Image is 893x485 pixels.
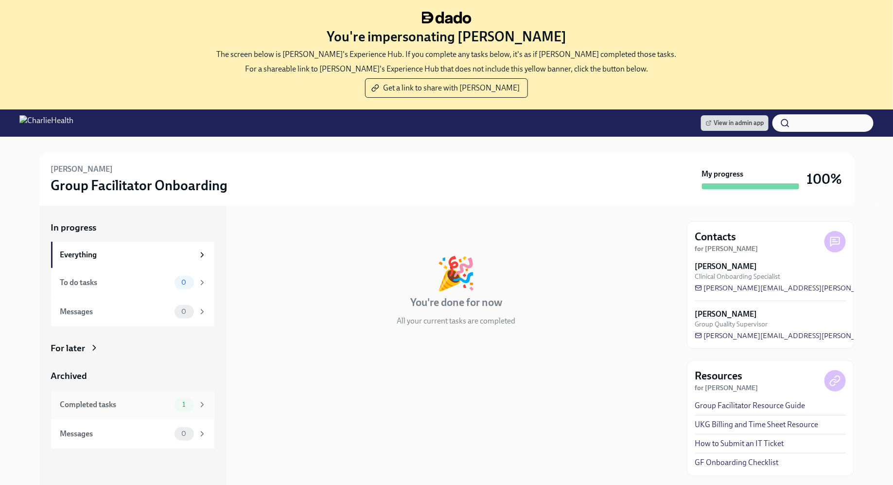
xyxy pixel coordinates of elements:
span: 0 [175,430,192,437]
a: How to Submit an IT Ticket [695,438,784,449]
img: CharlieHealth [19,115,73,131]
span: 0 [175,279,192,286]
p: All your current tasks are completed [397,316,516,326]
a: GF Onboarding Checklist [695,457,779,468]
img: dado [422,12,472,24]
p: For a shareable link to [PERSON_NAME]'s Experience Hub that does not include this yellow banner, ... [245,64,648,74]
h4: You're done for now [410,295,502,310]
a: To do tasks0 [51,268,214,297]
div: Messages [60,429,171,439]
strong: [PERSON_NAME] [695,309,757,320]
div: Everything [60,250,194,260]
h4: Contacts [695,230,736,244]
span: View in admin app [706,118,764,128]
div: Completed tasks [60,399,171,410]
a: View in admin app [701,115,769,131]
a: Completed tasks1 [51,390,214,419]
strong: My progress [702,169,744,180]
h3: Group Facilitator Onboarding [51,177,228,194]
a: In progress [51,221,214,234]
h6: [PERSON_NAME] [51,164,113,175]
p: The screen below is [PERSON_NAME]'s Experience Hub. If you complete any tasks below, it's as if [... [217,49,677,60]
div: In progress [238,221,283,234]
a: Messages0 [51,297,214,326]
div: Messages [60,306,171,317]
span: Get a link to share with [PERSON_NAME] [373,83,520,93]
div: For later [51,342,86,355]
a: For later [51,342,214,355]
div: 🎉 [437,257,476,289]
h3: You're impersonating [PERSON_NAME] [327,28,566,45]
strong: for [PERSON_NAME] [695,384,758,392]
strong: [PERSON_NAME] [695,261,757,272]
span: 1 [176,401,191,408]
strong: for [PERSON_NAME] [695,245,758,253]
div: To do tasks [60,277,171,288]
a: UKG Billing and Time Sheet Resource [695,419,819,430]
a: Messages0 [51,419,214,449]
button: Get a link to share with [PERSON_NAME] [365,78,528,98]
a: Group Facilitator Resource Guide [695,400,805,411]
span: Clinical Onboarding Specialist [695,272,781,281]
h3: 100% [807,170,842,188]
a: Archived [51,370,214,382]
span: 0 [175,308,192,315]
h4: Resources [695,369,743,383]
a: Everything [51,242,214,268]
span: Group Quality Supervisor [695,320,768,329]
